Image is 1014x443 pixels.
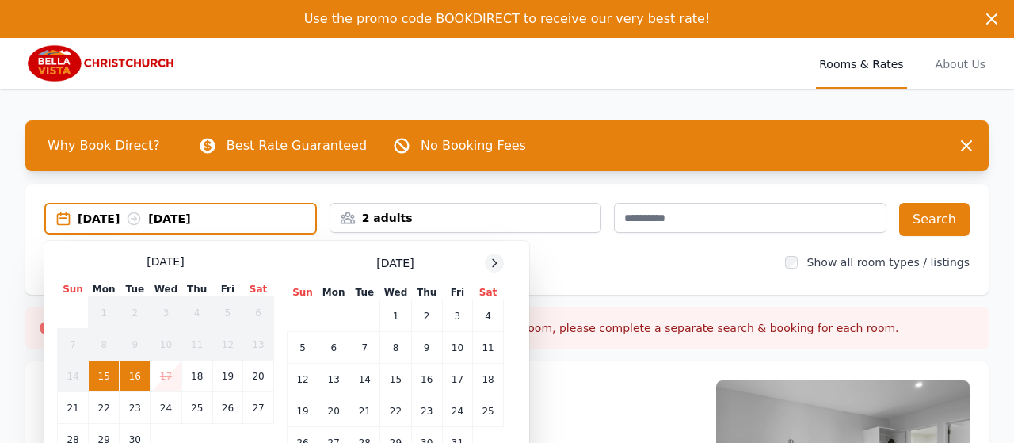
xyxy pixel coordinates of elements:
[288,285,318,300] th: Sun
[473,364,504,395] td: 18
[380,300,411,332] td: 1
[473,285,504,300] th: Sat
[932,38,989,89] a: About Us
[318,332,349,364] td: 6
[120,361,151,392] td: 16
[349,364,380,395] td: 14
[442,332,472,364] td: 10
[243,361,274,392] td: 20
[78,211,315,227] div: [DATE] [DATE]
[151,282,181,297] th: Wed
[151,361,181,392] td: 17
[243,297,274,329] td: 6
[212,282,242,297] th: Fri
[380,332,411,364] td: 8
[304,11,711,26] span: Use the promo code BOOKDIRECT to receive our very best rate!
[318,364,349,395] td: 13
[442,300,472,332] td: 3
[181,361,212,392] td: 18
[318,395,349,427] td: 20
[411,300,442,332] td: 2
[349,395,380,427] td: 21
[473,300,504,332] td: 4
[442,285,472,300] th: Fri
[151,392,181,424] td: 24
[473,332,504,364] td: 11
[58,361,89,392] td: 14
[120,282,151,297] th: Tue
[58,392,89,424] td: 21
[181,297,212,329] td: 4
[25,44,177,82] img: Bella Vista Christchurch
[473,395,504,427] td: 25
[212,329,242,361] td: 12
[442,364,472,395] td: 17
[58,282,89,297] th: Sun
[151,297,181,329] td: 3
[120,329,151,361] td: 9
[288,332,318,364] td: 5
[227,136,367,155] p: Best Rate Guaranteed
[212,297,242,329] td: 5
[89,297,120,329] td: 1
[212,392,242,424] td: 26
[181,392,212,424] td: 25
[411,332,442,364] td: 9
[421,136,526,155] p: No Booking Fees
[243,329,274,361] td: 13
[380,395,411,427] td: 22
[899,203,970,236] button: Search
[243,392,274,424] td: 27
[120,297,151,329] td: 2
[411,395,442,427] td: 23
[288,395,318,427] td: 19
[411,285,442,300] th: Thu
[380,364,411,395] td: 15
[35,130,173,162] span: Why Book Direct?
[318,285,349,300] th: Mon
[151,329,181,361] td: 10
[89,329,120,361] td: 8
[181,282,212,297] th: Thu
[807,256,970,269] label: Show all room types / listings
[120,392,151,424] td: 23
[89,361,120,392] td: 15
[58,329,89,361] td: 7
[411,364,442,395] td: 16
[212,361,242,392] td: 19
[181,329,212,361] td: 11
[288,364,318,395] td: 12
[89,392,120,424] td: 22
[349,332,380,364] td: 7
[147,254,184,269] span: [DATE]
[380,285,411,300] th: Wed
[243,282,274,297] th: Sat
[816,38,906,89] a: Rooms & Rates
[349,285,380,300] th: Tue
[330,210,601,226] div: 2 adults
[442,395,472,427] td: 24
[376,255,414,271] span: [DATE]
[89,282,120,297] th: Mon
